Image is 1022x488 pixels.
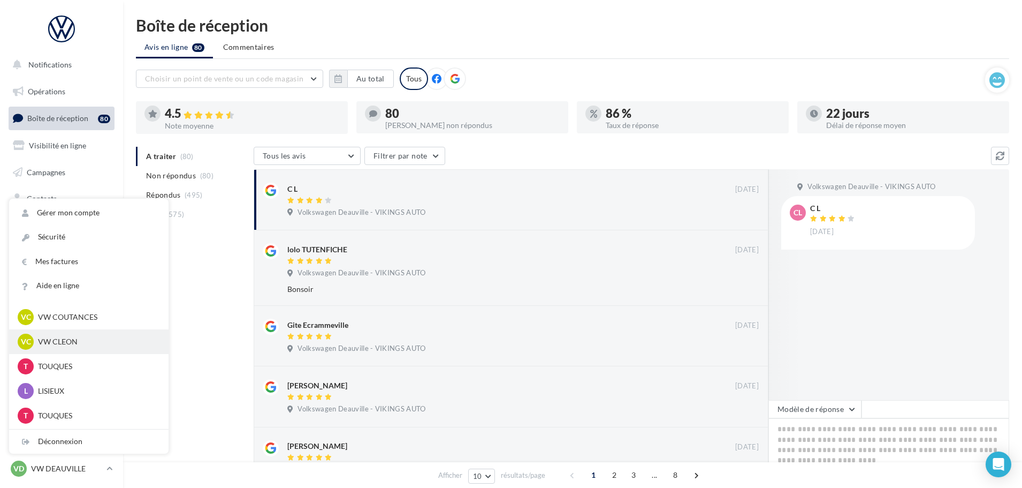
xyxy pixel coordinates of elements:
p: VW COUTANCES [38,312,156,322]
div: Déconnexion [9,430,169,454]
a: Campagnes [6,161,117,184]
a: Gérer mon compte [9,201,169,225]
div: [PERSON_NAME] [287,441,347,452]
div: Délai de réponse moyen [826,122,1001,129]
span: [DATE] [810,227,834,237]
a: Sécurité [9,225,169,249]
div: Boîte de réception [136,17,1009,33]
div: C L [810,205,857,212]
span: ... [646,467,663,484]
a: Opérations [6,80,117,103]
a: Contacts [6,187,117,210]
div: Bonsoir [287,284,689,295]
div: 80 [385,108,560,119]
a: Mes factures [9,250,169,274]
button: 10 [468,469,495,484]
span: Tous les avis [263,151,306,160]
div: 80 [98,115,110,123]
span: Afficher [438,470,462,481]
span: Visibilité en ligne [29,141,86,150]
div: 86 % [606,108,780,119]
span: Volkswagen Deauville - VIKINGS AUTO [298,344,425,354]
p: TOUQUES [38,361,156,372]
span: Opérations [28,87,65,96]
span: Notifications [28,60,72,69]
div: [PERSON_NAME] non répondus [385,122,560,129]
div: 4.5 [165,108,339,120]
span: Contacts [27,194,57,203]
span: Boîte de réception [27,114,88,123]
span: 2 [606,467,623,484]
p: LISIEUX [38,386,156,396]
button: Au total [329,70,394,88]
span: [DATE] [735,442,759,452]
span: CL [794,207,802,218]
button: Modèle de réponse [768,400,861,418]
span: [DATE] [735,245,759,255]
span: Commentaires [223,42,274,52]
span: (575) [166,210,185,219]
span: Volkswagen Deauville - VIKINGS AUTO [298,268,425,278]
span: Volkswagen Deauville - VIKINGS AUTO [298,208,425,217]
span: Volkswagen Deauville - VIKINGS AUTO [298,404,425,414]
span: T [24,410,28,421]
span: 1 [585,467,602,484]
span: 10 [473,472,482,481]
span: Volkswagen Deauville - VIKINGS AUTO [807,182,935,192]
p: VW CLEON [38,336,156,347]
span: VC [21,336,31,347]
span: Choisir un point de vente ou un code magasin [145,74,303,83]
button: Tous les avis [254,147,361,165]
button: Notifications [6,54,112,76]
div: [PERSON_NAME] [287,380,347,391]
span: 3 [625,467,642,484]
span: Non répondus [146,170,196,181]
span: [DATE] [735,185,759,194]
div: lolo TUTENFICHE [287,244,347,255]
a: Boîte de réception80 [6,107,117,130]
div: Open Intercom Messenger [986,452,1011,477]
span: Campagnes [27,167,65,176]
button: Filtrer par note [364,147,445,165]
span: [DATE] [735,381,759,391]
a: VD VW DEAUVILLE [9,459,115,479]
span: résultats/page [501,470,545,481]
button: Au total [347,70,394,88]
span: L [24,386,28,396]
span: 8 [667,467,684,484]
div: 22 jours [826,108,1001,119]
div: Taux de réponse [606,122,780,129]
a: Visibilité en ligne [6,134,117,157]
p: VW DEAUVILLE [31,463,102,474]
div: Gite Ecrammeville [287,320,348,331]
a: Médiathèque [6,214,117,237]
a: Calendrier [6,241,117,264]
div: C L [287,184,298,194]
span: (80) [200,171,213,180]
a: Aide en ligne [9,274,169,298]
div: Note moyenne [165,122,339,130]
p: TOUQUES [38,410,156,421]
button: Choisir un point de vente ou un code magasin [136,70,323,88]
a: Campagnes DataOnDemand [6,303,117,335]
span: Répondus [146,190,181,200]
span: [DATE] [735,321,759,331]
span: (495) [185,191,203,199]
a: PLV et print personnalisable [6,267,117,299]
span: VC [21,312,31,322]
span: VD [13,463,24,474]
div: Tous [400,67,428,90]
span: T [24,361,28,372]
